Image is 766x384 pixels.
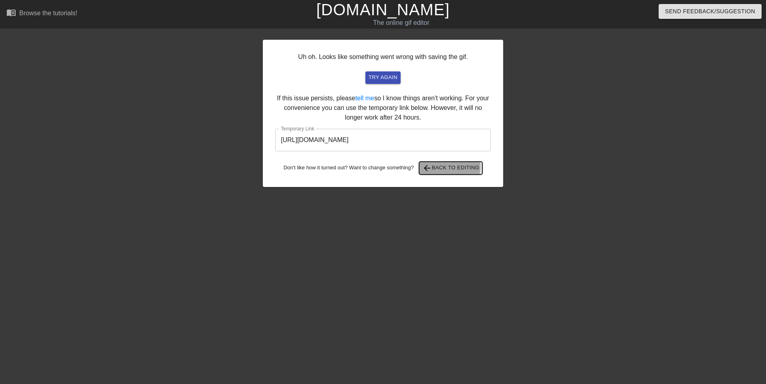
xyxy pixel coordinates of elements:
[355,95,374,102] a: tell me
[665,6,755,16] span: Send Feedback/Suggestion
[6,8,77,20] a: Browse the tutorials!
[365,71,401,84] button: try again
[316,1,450,18] a: [DOMAIN_NAME]
[419,162,483,175] button: Back to Editing
[263,40,503,187] div: Uh oh. Looks like something went wrong with saving the gif. If this issue persists, please so I k...
[659,4,762,19] button: Send Feedback/Suggestion
[275,162,491,175] div: Don't like how it turned out? Want to change something?
[19,10,77,16] div: Browse the tutorials!
[259,18,543,28] div: The online gif editor
[6,8,16,17] span: menu_book
[369,73,397,82] span: try again
[422,163,432,173] span: arrow_back
[422,163,480,173] span: Back to Editing
[275,129,491,151] input: bare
